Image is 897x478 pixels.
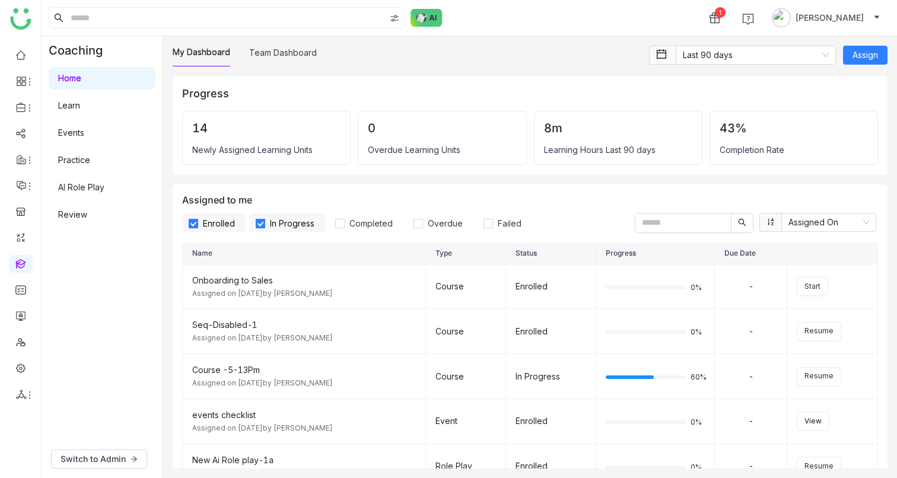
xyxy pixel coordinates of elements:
[198,218,240,228] span: Enrolled
[58,128,84,138] a: Events
[192,274,416,287] div: Onboarding to Sales
[368,121,516,135] div: 0
[516,325,587,338] div: Enrolled
[772,8,791,27] img: avatar
[435,325,495,338] div: Course
[720,145,868,155] div: Completion Rate
[516,370,587,383] div: In Progress
[804,326,834,337] span: Resume
[796,11,864,24] span: [PERSON_NAME]
[435,370,495,383] div: Course
[426,243,505,265] th: Type
[58,100,80,110] a: Learn
[797,412,829,431] button: View
[192,364,416,377] div: Course -5-13Pm
[715,243,787,265] th: Due Date
[804,461,834,472] span: Resume
[183,243,426,265] th: Name
[804,281,820,292] span: Start
[435,460,495,473] div: Role Play
[173,47,230,57] a: My Dashboard
[720,121,868,135] div: 43%
[797,457,841,476] button: Resume
[192,121,341,135] div: 14
[411,9,443,27] img: ask-buddy-normal.svg
[192,145,341,155] div: Newly Assigned Learning Units
[691,464,705,471] span: 0%
[182,85,878,101] div: Progress
[843,46,888,65] button: Assign
[61,452,126,466] span: Switch to Admin
[797,322,841,341] button: Resume
[493,218,526,228] span: Failed
[788,213,869,231] nz-select-item: Assigned On
[51,450,147,469] button: Switch to Admin
[249,47,317,58] a: Team Dashboard
[435,280,495,293] div: Course
[516,460,587,473] div: Enrolled
[516,280,587,293] div: Enrolled
[715,399,787,444] td: -
[423,218,467,228] span: Overdue
[769,8,883,27] button: [PERSON_NAME]
[42,36,120,65] div: Coaching
[506,243,597,265] th: Status
[797,277,828,296] button: Start
[544,121,692,135] div: 8m
[435,415,495,428] div: Event
[544,145,692,155] div: Learning Hours Last 90 days
[192,423,416,434] div: Assigned on [DATE] by [PERSON_NAME]
[691,374,705,381] span: 60%
[691,419,705,426] span: 0%
[715,309,787,354] td: -
[691,284,705,291] span: 0%
[10,8,31,30] img: logo
[345,218,397,228] span: Completed
[804,416,822,427] span: View
[368,145,516,155] div: Overdue Learning Units
[715,265,787,310] td: -
[804,371,834,382] span: Resume
[192,409,416,422] div: events checklist
[683,46,829,64] nz-select-item: Last 90 days
[192,333,416,344] div: Assigned on [DATE] by [PERSON_NAME]
[742,13,754,25] img: help.svg
[58,73,81,83] a: Home
[192,378,416,389] div: Assigned on [DATE] by [PERSON_NAME]
[182,194,878,233] div: Assigned to me
[715,7,726,18] div: 1
[715,354,787,399] td: -
[390,14,399,23] img: search-type.svg
[192,318,416,332] div: Seq-Disabled-1
[516,415,587,428] div: Enrolled
[691,329,705,336] span: 0%
[265,218,319,228] span: In Progress
[58,182,104,192] a: AI Role Play
[192,454,416,467] div: New Ai Role play-1a
[58,209,87,219] a: Review
[797,367,841,386] button: Resume
[192,288,416,299] div: Assigned on [DATE] by [PERSON_NAME]
[596,243,715,265] th: Progress
[58,155,90,165] a: Practice
[853,49,878,62] span: Assign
